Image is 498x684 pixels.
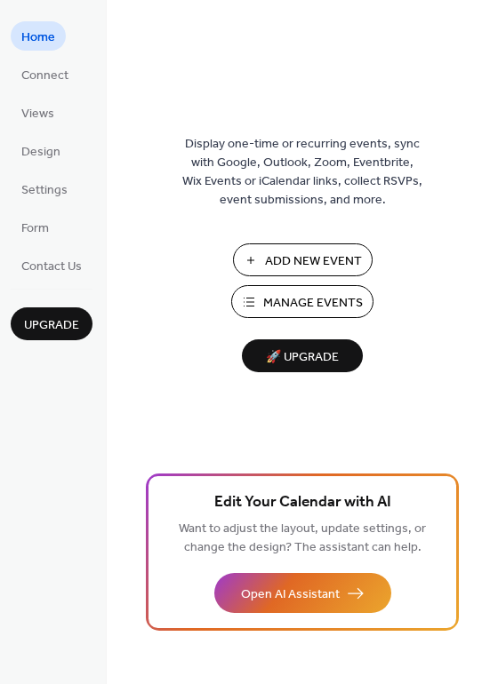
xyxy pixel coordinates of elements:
[179,517,426,560] span: Want to adjust the layout, update settings, or change the design? The assistant can help.
[11,98,65,127] a: Views
[241,585,340,604] span: Open AI Assistant
[21,219,49,238] span: Form
[242,339,363,372] button: 🚀 Upgrade
[21,258,82,276] span: Contact Us
[214,573,391,613] button: Open AI Assistant
[253,346,352,370] span: 🚀 Upgrade
[21,67,68,85] span: Connect
[263,294,363,313] span: Manage Events
[11,174,78,203] a: Settings
[11,60,79,89] a: Connect
[265,252,362,271] span: Add New Event
[21,28,55,47] span: Home
[11,212,60,242] a: Form
[11,307,92,340] button: Upgrade
[182,135,422,210] span: Display one-time or recurring events, sync with Google, Outlook, Zoom, Eventbrite, Wix Events or ...
[11,251,92,280] a: Contact Us
[21,143,60,162] span: Design
[24,316,79,335] span: Upgrade
[11,136,71,165] a: Design
[231,285,373,318] button: Manage Events
[214,490,391,515] span: Edit Your Calendar with AI
[11,21,66,51] a: Home
[21,105,54,123] span: Views
[21,181,68,200] span: Settings
[233,243,373,276] button: Add New Event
